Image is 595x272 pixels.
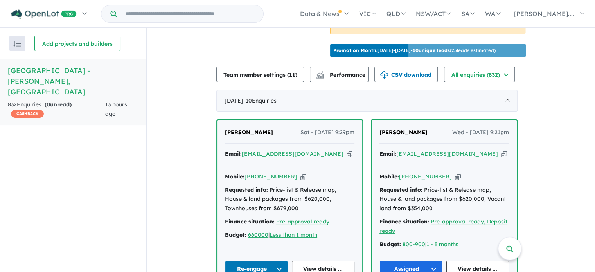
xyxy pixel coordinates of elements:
[8,100,105,119] div: 832 Enquir ies
[216,67,304,82] button: Team member settings (11)
[11,110,44,118] span: CASHBACK
[225,231,354,240] div: |
[514,10,574,18] span: [PERSON_NAME]....
[316,71,324,76] img: line-chart.svg
[426,241,458,248] a: 1 - 3 months
[316,74,324,79] img: bar-chart.svg
[225,128,273,137] a: [PERSON_NAME]
[8,65,138,97] h5: [GEOGRAPHIC_DATA] - [PERSON_NAME] , [GEOGRAPHIC_DATA]
[333,47,377,53] b: Promotion Month:
[300,128,354,137] span: Sat - [DATE] 9:29pm
[379,186,422,193] strong: Requested info:
[289,71,295,78] span: 11
[11,9,77,19] img: Openlot PRO Logo White
[379,129,428,136] span: [PERSON_NAME]
[452,128,509,137] span: Wed - [DATE] 9:21pm
[501,150,507,158] button: Copy
[444,67,515,82] button: All enquiries (832)
[399,173,452,180] a: [PHONE_NUMBER]
[47,101,50,108] span: 0
[403,241,425,248] a: 800-900
[379,218,429,225] strong: Finance situation:
[300,173,306,181] button: Copy
[13,41,21,47] img: sort.svg
[379,150,396,157] strong: Email:
[379,186,509,213] div: Price-list & Release map, House & land packages from $620,000, Vacant land from $354,000
[333,47,496,54] p: [DATE] - [DATE] - ( 25 leads estimated)
[242,150,343,157] a: [EMAIL_ADDRESS][DOMAIN_NAME]
[347,150,352,158] button: Copy
[379,218,507,234] a: Pre-approval ready, Deposit ready
[396,150,498,157] a: [EMAIL_ADDRESS][DOMAIN_NAME]
[119,5,262,22] input: Try estate name, suburb, builder or developer
[379,173,399,180] strong: Mobile:
[379,240,509,249] div: |
[45,101,72,108] strong: ( unread)
[244,173,297,180] a: [PHONE_NUMBER]
[225,231,246,238] strong: Budget:
[225,129,273,136] span: [PERSON_NAME]
[216,90,518,112] div: [DATE]
[225,173,244,180] strong: Mobile:
[248,231,268,238] a: 660000
[276,218,329,225] a: Pre-approval ready
[34,36,120,51] button: Add projects and builders
[379,128,428,137] a: [PERSON_NAME]
[455,173,461,181] button: Copy
[380,71,388,79] img: download icon
[413,47,450,53] b: 10 unique leads
[270,231,317,238] a: Less than 1 month
[317,71,365,78] span: Performance
[379,241,401,248] strong: Budget:
[225,186,354,213] div: Price-list & Release map, House & land packages from $620,000, Townhouses from $679,000
[243,97,277,104] span: - 10 Enquir ies
[225,218,275,225] strong: Finance situation:
[105,101,127,117] span: 13 hours ago
[225,186,268,193] strong: Requested info:
[310,67,369,82] button: Performance
[225,150,242,157] strong: Email:
[374,67,438,82] button: CSV download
